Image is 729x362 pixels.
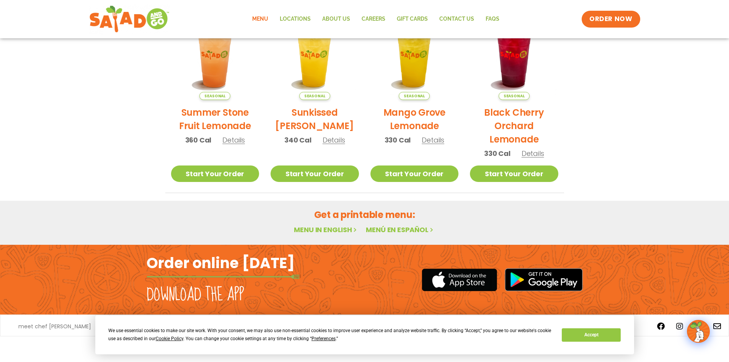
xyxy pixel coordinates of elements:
span: Seasonal [299,92,330,100]
span: Preferences [311,336,336,341]
img: appstore [422,267,497,292]
a: FAQs [480,10,505,28]
a: About Us [316,10,356,28]
span: 340 Cal [284,135,311,145]
img: Product photo for Summer Stone Fruit Lemonade [171,12,259,100]
span: Details [522,149,544,158]
h2: Black Cherry Orchard Lemonade [470,106,558,146]
span: Details [422,135,444,145]
img: wpChatIcon [688,321,709,342]
a: Menu in English [294,225,358,234]
a: GIFT CARDS [391,10,434,28]
span: Cookie Policy [156,336,183,341]
h2: Mango Grove Lemonade [370,106,459,133]
h2: Download the app [147,284,244,306]
span: 360 Cal [185,135,212,145]
h2: Get a printable menu: [165,208,564,221]
img: Product photo for Mango Grove Lemonade [370,12,459,100]
button: Accept [562,328,621,342]
a: Menu [246,10,274,28]
a: Start Your Order [470,165,558,182]
a: Contact Us [434,10,480,28]
img: fork [147,275,300,279]
span: Seasonal [399,92,430,100]
a: ORDER NOW [582,11,640,28]
a: Start Your Order [370,165,459,182]
h2: Order online [DATE] [147,254,295,272]
a: Locations [274,10,316,28]
span: ORDER NOW [589,15,632,24]
img: Product photo for Sunkissed Yuzu Lemonade [271,12,359,100]
a: Start Your Order [171,165,259,182]
div: We use essential cookies to make our site work. With your consent, we may also use non-essential ... [108,327,553,343]
span: Details [323,135,345,145]
div: Cookie Consent Prompt [95,315,634,354]
a: Careers [356,10,391,28]
a: meet chef [PERSON_NAME] [18,324,91,329]
img: google_play [505,268,583,291]
span: 330 Cal [385,135,411,145]
img: Product photo for Black Cherry Orchard Lemonade [470,12,558,100]
a: Start Your Order [271,165,359,182]
img: new-SAG-logo-768×292 [89,4,170,34]
h2: Summer Stone Fruit Lemonade [171,106,259,133]
nav: Menu [246,10,505,28]
span: Seasonal [199,92,230,100]
h2: Sunkissed [PERSON_NAME] [271,106,359,133]
span: Seasonal [499,92,530,100]
a: Menú en español [366,225,435,234]
span: Details [222,135,245,145]
span: 330 Cal [484,148,510,159]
